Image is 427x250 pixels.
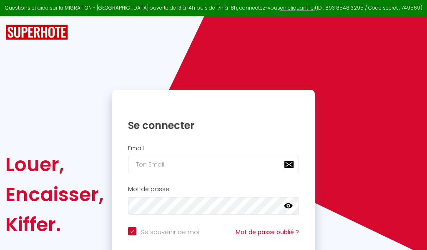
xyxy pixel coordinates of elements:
input: Ton Email [128,156,299,173]
div: Louer, [5,149,104,179]
div: Kiffer. [5,210,104,240]
h2: Email [128,145,299,152]
h2: Mot de passe [128,186,299,193]
div: Encaisser, [5,179,104,210]
a: Mot de passe oublié ? [236,228,299,236]
h1: Se connecter [128,119,299,132]
img: SuperHote logo [5,25,68,40]
a: en cliquant ici [280,4,315,11]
